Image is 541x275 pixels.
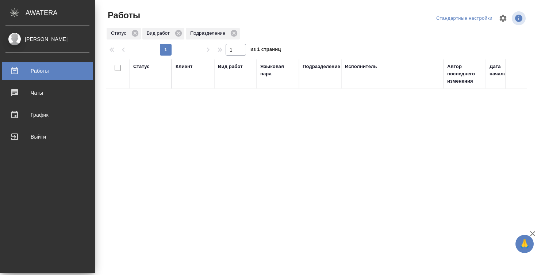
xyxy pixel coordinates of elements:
[147,30,172,37] p: Вид работ
[106,10,140,21] span: Работы
[303,63,340,70] div: Подразделение
[2,62,93,80] a: Работы
[142,28,184,39] div: Вид работ
[447,63,482,85] div: Автор последнего изменения
[518,236,531,252] span: 🙏
[111,30,129,37] p: Статус
[434,13,494,24] div: split button
[5,35,89,43] div: [PERSON_NAME]
[515,235,534,253] button: 🙏
[133,63,150,70] div: Статус
[2,106,93,124] a: График
[490,63,511,78] div: Дата начала
[107,28,141,39] div: Статус
[5,109,89,120] div: График
[5,87,89,98] div: Чаты
[250,45,281,56] span: из 1 страниц
[190,30,228,37] p: Подразделение
[494,10,512,27] span: Настроить таблицу
[2,128,93,146] a: Выйти
[5,65,89,76] div: Работы
[345,63,377,70] div: Исполнитель
[218,63,243,70] div: Вид работ
[186,28,240,39] div: Подразделение
[5,131,89,142] div: Выйти
[512,11,527,25] span: Посмотреть информацию
[260,63,295,78] div: Языковая пара
[176,63,192,70] div: Клиент
[2,84,93,102] a: Чаты
[26,5,95,20] div: AWATERA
